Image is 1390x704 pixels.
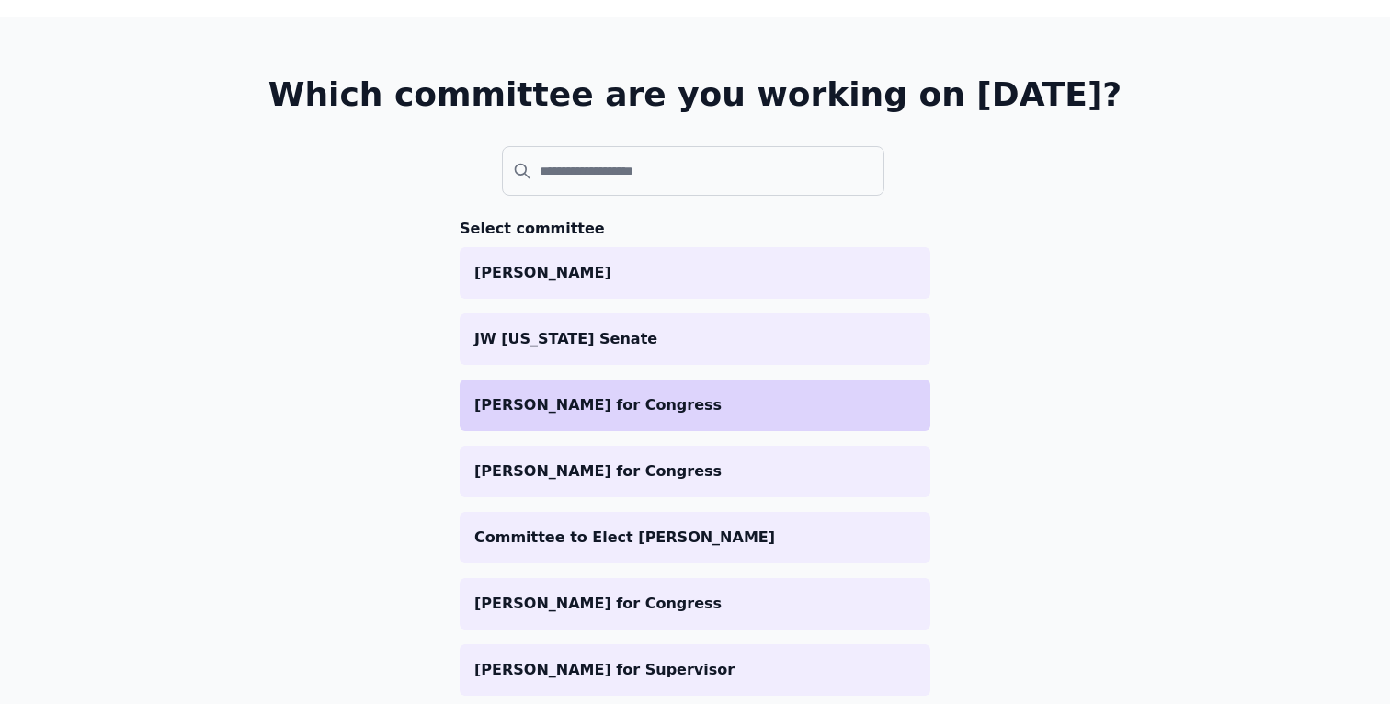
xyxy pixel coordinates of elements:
[268,76,1122,113] h1: Which committee are you working on [DATE]?
[460,578,930,630] a: [PERSON_NAME] for Congress
[474,262,916,284] p: [PERSON_NAME]
[460,247,930,299] a: [PERSON_NAME]
[474,394,916,416] p: [PERSON_NAME] for Congress
[474,527,916,549] p: Committee to Elect [PERSON_NAME]
[474,328,916,350] p: JW [US_STATE] Senate
[460,644,930,696] a: [PERSON_NAME] for Supervisor
[460,218,930,240] h3: Select committee
[460,313,930,365] a: JW [US_STATE] Senate
[460,512,930,563] a: Committee to Elect [PERSON_NAME]
[460,380,930,431] a: [PERSON_NAME] for Congress
[474,659,916,681] p: [PERSON_NAME] for Supervisor
[474,460,916,483] p: [PERSON_NAME] for Congress
[474,593,916,615] p: [PERSON_NAME] for Congress
[460,446,930,497] a: [PERSON_NAME] for Congress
